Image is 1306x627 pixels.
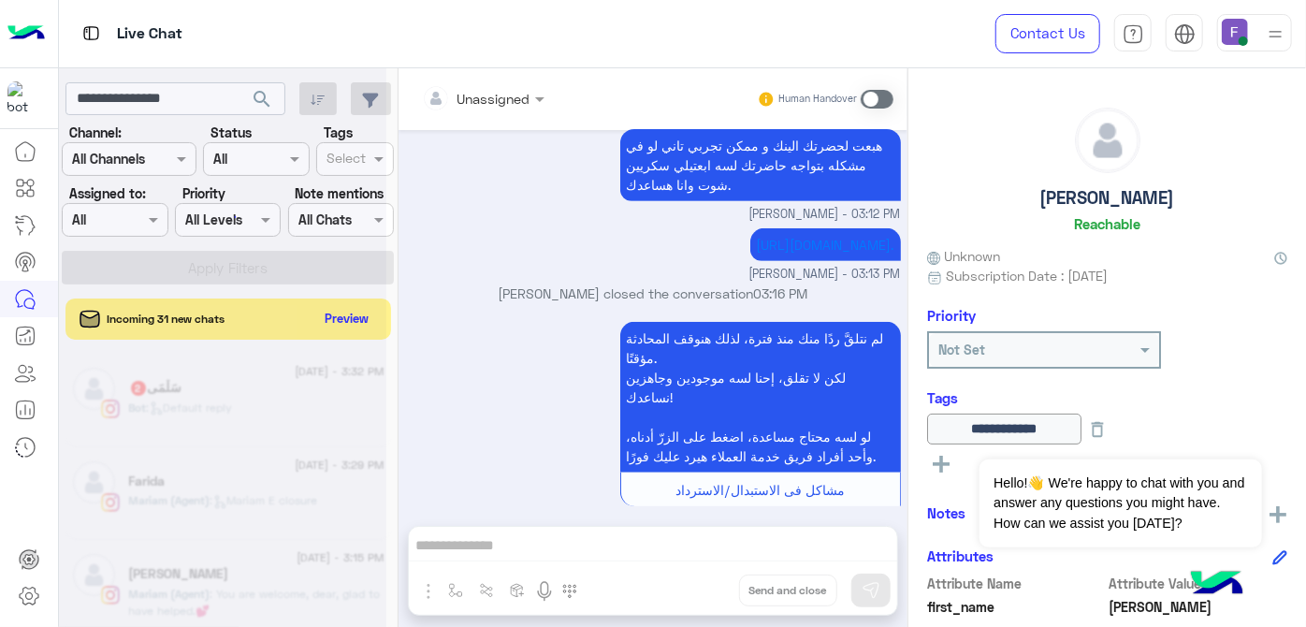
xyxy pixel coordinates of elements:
p: [PERSON_NAME] closed the conversation [406,284,901,303]
img: tab [1123,23,1144,45]
p: 24/8/2025, 3:16 PM [620,322,901,473]
span: first_name [927,597,1106,617]
h6: Priority [927,307,976,324]
p: 24/8/2025, 3:13 PM [750,228,901,261]
h6: Attributes [927,547,994,564]
span: Subscription Date : [DATE] [946,266,1108,285]
span: Rana [1110,597,1288,617]
small: Human Handover [778,92,857,107]
span: مشاكل فى الاستبدال/الاسترداد [675,482,845,498]
span: Hello!👋 We're happy to chat with you and answer any questions you might have. How can we assist y... [979,459,1261,547]
img: tab [80,22,103,45]
button: Send and close [739,575,837,606]
span: Attribute Value [1110,574,1288,593]
img: tab [1174,23,1196,45]
h6: Tags [927,389,1287,406]
h6: Notes [927,504,965,521]
img: hulul-logo.png [1184,552,1250,618]
span: Attribute Name [927,574,1106,593]
div: Select [324,148,366,172]
a: tab [1114,14,1152,53]
span: [PERSON_NAME] - 03:12 PM [749,206,901,224]
img: Logo [7,14,45,53]
img: profile [1264,22,1287,46]
img: add [1270,506,1286,523]
span: [PERSON_NAME] - 03:13 PM [749,266,901,284]
a: Contact Us [995,14,1100,53]
img: defaultAdmin.png [1076,109,1139,172]
img: userImage [1222,19,1248,45]
a: [URL][DOMAIN_NAME]. [757,237,894,253]
img: 317874714732967 [7,81,41,115]
p: Live Chat [117,22,182,47]
h5: [PERSON_NAME] [1040,187,1175,209]
div: loading... [206,200,239,233]
span: 03:16 PM [754,285,808,301]
p: 24/8/2025, 3:12 PM [620,129,901,201]
span: Unknown [927,246,1000,266]
h6: Reachable [1074,215,1140,232]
